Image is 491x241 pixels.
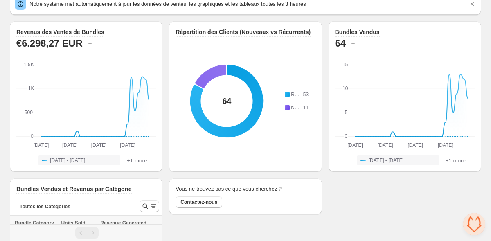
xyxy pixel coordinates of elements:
[50,157,85,164] span: [DATE] - [DATE]
[176,28,311,36] h3: Répartition des Clients (Nouveaux vs Récurrents)
[16,37,83,50] h2: €6.298,27 EUR
[61,219,94,227] button: Units Sold
[291,105,323,110] span: New Customer
[303,92,309,97] span: 53
[176,185,282,193] h2: Vous ne trouvez pas ce que vous cherchez ?
[463,213,485,235] div: Ouvrir le chat
[347,142,363,148] text: [DATE]
[124,155,149,165] button: +1 more
[15,219,56,227] div: Bundle Category
[180,199,217,205] span: Contactez-nous
[345,133,347,139] text: 0
[443,155,468,165] button: +1 more
[289,90,302,99] td: Repeat Customer
[24,62,34,68] text: 1.5K
[61,219,86,227] span: Units Sold
[357,155,439,165] button: [DATE] - [DATE]
[438,142,453,148] text: [DATE]
[345,110,347,115] text: 5
[16,28,104,36] h3: Revenus des Ventes de Bundles
[25,110,33,115] text: 500
[369,157,404,164] span: [DATE] - [DATE]
[378,142,393,148] text: [DATE]
[335,37,346,50] h2: 64
[38,155,120,165] button: [DATE] - [DATE]
[91,142,107,148] text: [DATE]
[342,86,348,92] text: 10
[120,142,135,148] text: [DATE]
[408,142,423,148] text: [DATE]
[342,62,348,68] text: 15
[100,219,146,227] span: Revenue Generated
[16,185,132,193] h3: Bundles Vendus et Revenus par Catégorie
[29,1,306,7] span: Notre système met automatiquement à jour les données de ventes, les graphiques et les tableaux to...
[62,142,78,148] text: [DATE]
[31,133,34,139] text: 0
[10,224,162,241] nav: Pagination
[100,219,155,227] button: Revenue Generated
[335,28,380,36] h3: Bundles Vendus
[176,196,222,208] button: Contactez-nous
[34,142,49,148] text: [DATE]
[289,103,302,112] td: New Customer
[291,92,329,97] span: Repeat Customer
[303,105,309,110] span: 11
[20,203,70,210] span: Toutes les Catégories
[140,200,159,212] button: Search and filter results
[28,86,34,92] text: 1K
